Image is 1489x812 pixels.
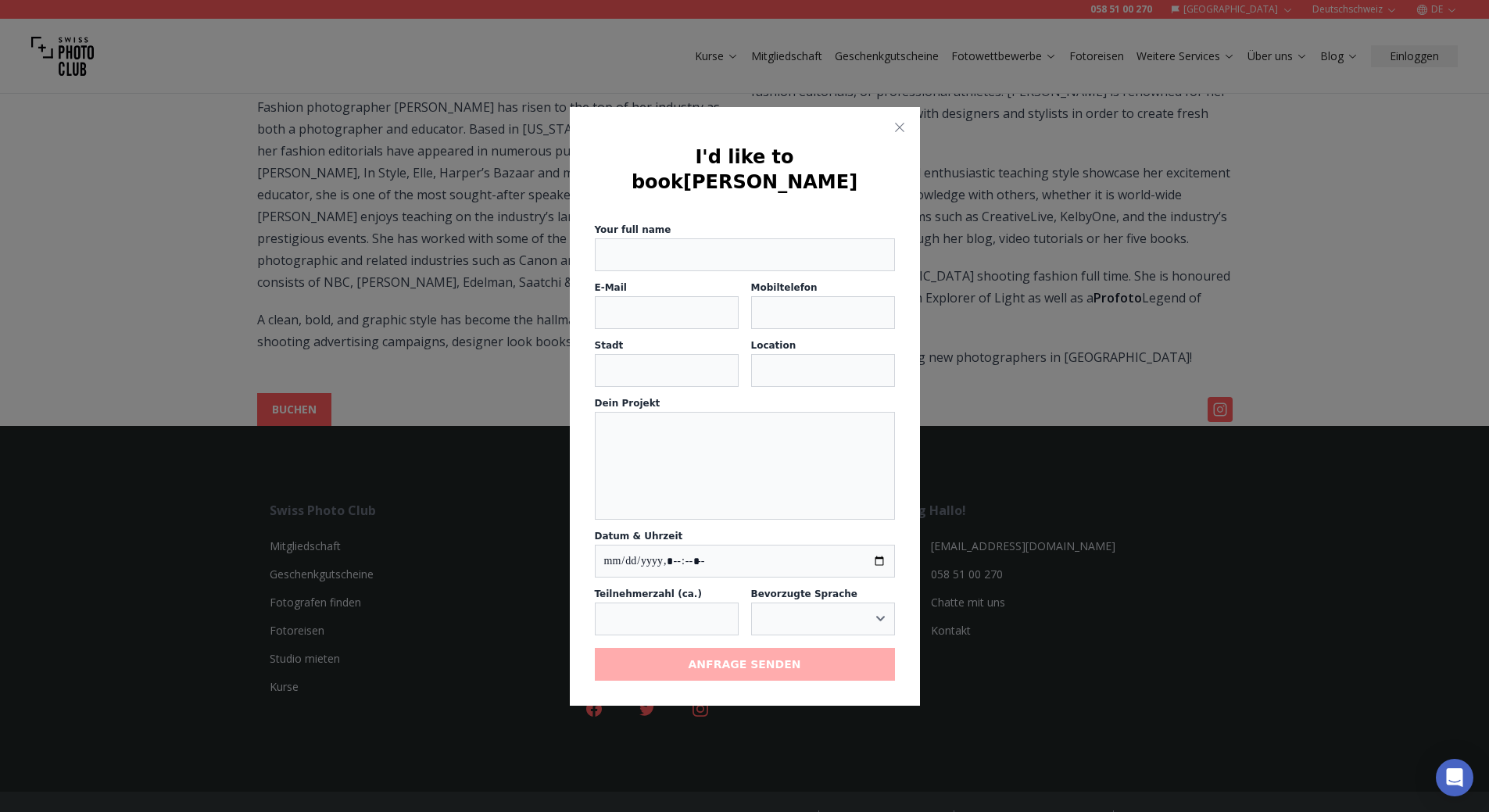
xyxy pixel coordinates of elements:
label: Your full name [595,224,671,235]
h1: I'd like to book [PERSON_NAME] [595,145,895,195]
label: Mobiltelefon [751,282,818,293]
button: ANFRAGE SENDEN [595,648,895,681]
label: Stadt [595,340,624,351]
label: Location [751,340,796,351]
label: Datum & Uhrzeit [595,531,683,542]
label: Bevorzugte Sprache [751,588,857,599]
b: ANFRAGE SENDEN [689,656,801,672]
label: E-Mail [595,282,627,293]
label: Dein Projekt [595,398,660,409]
label: Teilnehmerzahl (ca.) [595,588,702,599]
